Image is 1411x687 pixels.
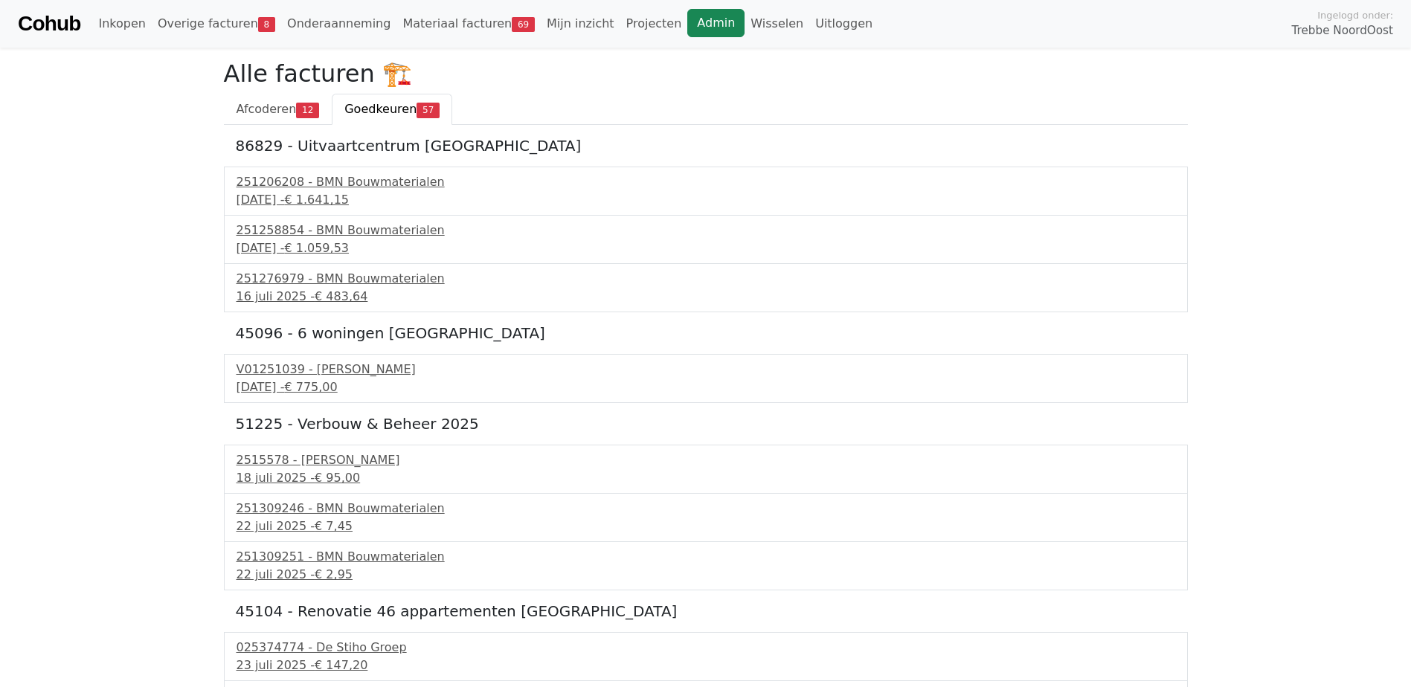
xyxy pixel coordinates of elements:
div: 251276979 - BMN Bouwmaterialen [237,270,1175,288]
div: V01251039 - [PERSON_NAME] [237,361,1175,378]
div: 251309251 - BMN Bouwmaterialen [237,548,1175,566]
a: 025374774 - De Stiho Groep23 juli 2025 -€ 147,20 [237,639,1175,674]
div: 025374774 - De Stiho Groep [237,639,1175,657]
h5: 86829 - Uitvaartcentrum [GEOGRAPHIC_DATA] [236,137,1176,155]
div: 23 juli 2025 - [237,657,1175,674]
div: [DATE] - [237,378,1175,396]
a: 2515578 - [PERSON_NAME]18 juli 2025 -€ 95,00 [237,451,1175,487]
a: Projecten [620,9,688,39]
a: Materiaal facturen69 [396,9,541,39]
a: 251276979 - BMN Bouwmaterialen16 juli 2025 -€ 483,64 [237,270,1175,306]
div: [DATE] - [237,239,1175,257]
span: 57 [417,103,440,117]
span: € 95,00 [315,471,360,485]
a: 251309251 - BMN Bouwmaterialen22 juli 2025 -€ 2,95 [237,548,1175,584]
h2: Alle facturen 🏗️ [224,59,1188,88]
a: Inkopen [92,9,151,39]
div: 251258854 - BMN Bouwmaterialen [237,222,1175,239]
span: € 2,95 [315,567,353,581]
h5: 45104 - Renovatie 46 appartementen [GEOGRAPHIC_DATA] [236,602,1176,620]
span: € 483,64 [315,289,367,303]
h5: 45096 - 6 woningen [GEOGRAPHIC_DATA] [236,324,1176,342]
a: 251258854 - BMN Bouwmaterialen[DATE] -€ 1.059,53 [237,222,1175,257]
span: € 7,45 [315,519,353,533]
a: Onderaanneming [281,9,396,39]
div: 2515578 - [PERSON_NAME] [237,451,1175,469]
a: Overige facturen8 [152,9,281,39]
a: V01251039 - [PERSON_NAME][DATE] -€ 775,00 [237,361,1175,396]
a: 251206208 - BMN Bouwmaterialen[DATE] -€ 1.641,15 [237,173,1175,209]
span: Trebbe NoordOost [1292,22,1393,39]
span: Ingelogd onder: [1317,8,1393,22]
a: 251309246 - BMN Bouwmaterialen22 juli 2025 -€ 7,45 [237,500,1175,535]
div: 22 juli 2025 - [237,566,1175,584]
span: € 1.641,15 [284,193,349,207]
span: € 147,20 [315,658,367,672]
a: Cohub [18,6,80,42]
span: Afcoderen [237,102,297,116]
div: 22 juli 2025 - [237,517,1175,535]
a: Wisselen [745,9,809,39]
div: 16 juli 2025 - [237,288,1175,306]
span: 12 [296,103,319,117]
h5: 51225 - Verbouw & Beheer 2025 [236,415,1176,433]
div: 18 juli 2025 - [237,469,1175,487]
a: Mijn inzicht [541,9,620,39]
span: € 1.059,53 [284,241,349,255]
a: Admin [687,9,745,37]
span: € 775,00 [284,380,337,394]
a: Uitloggen [809,9,878,39]
div: 251206208 - BMN Bouwmaterialen [237,173,1175,191]
div: [DATE] - [237,191,1175,209]
span: Goedkeuren [344,102,417,116]
span: 69 [512,17,535,32]
div: 251309246 - BMN Bouwmaterialen [237,500,1175,517]
a: Goedkeuren57 [332,94,452,125]
a: Afcoderen12 [224,94,332,125]
span: 8 [258,17,275,32]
